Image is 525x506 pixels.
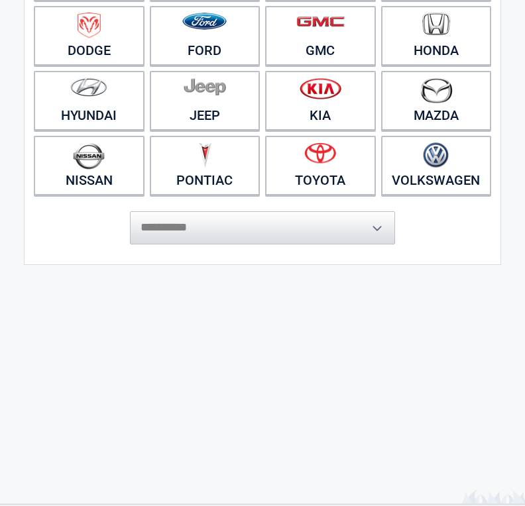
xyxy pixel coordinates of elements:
[34,136,145,195] a: Nissan
[73,142,105,170] img: nissan
[150,71,261,130] a: Jeep
[150,136,261,195] a: Pontiac
[423,142,449,168] img: volkswagen
[265,136,376,195] a: Toyota
[265,71,376,130] a: Kia
[182,13,227,30] img: ford
[34,71,145,130] a: Hyundai
[34,6,145,66] a: Dodge
[381,6,492,66] a: Honda
[422,13,450,36] img: honda
[265,6,376,66] a: GMC
[304,142,336,164] img: toyota
[420,77,453,103] img: mazda
[184,77,226,96] img: jeep
[381,71,492,130] a: Mazda
[296,16,345,27] img: gmc
[381,136,492,195] a: Volkswagen
[78,13,101,38] img: dodge
[150,6,261,66] a: Ford
[70,77,107,97] img: hyundai
[300,77,341,99] img: kia
[198,142,211,168] img: pontiac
